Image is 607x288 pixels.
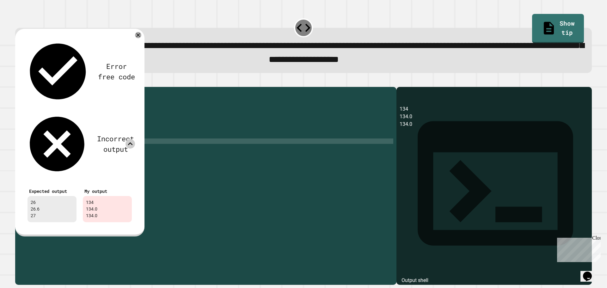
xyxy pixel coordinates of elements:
div: My output [84,188,130,194]
div: Error free code [98,61,135,82]
div: 134 134.0 134.0 [83,196,132,222]
div: 134 134.0 134.0 [400,105,589,285]
div: Expected output [29,188,75,194]
div: Chat with us now!Close [3,3,44,40]
a: Show tip [532,14,584,43]
div: Incorrect output [96,133,135,154]
div: 26 26.6 27 [28,196,77,222]
iframe: chat widget [555,235,601,262]
iframe: chat widget [580,263,601,282]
